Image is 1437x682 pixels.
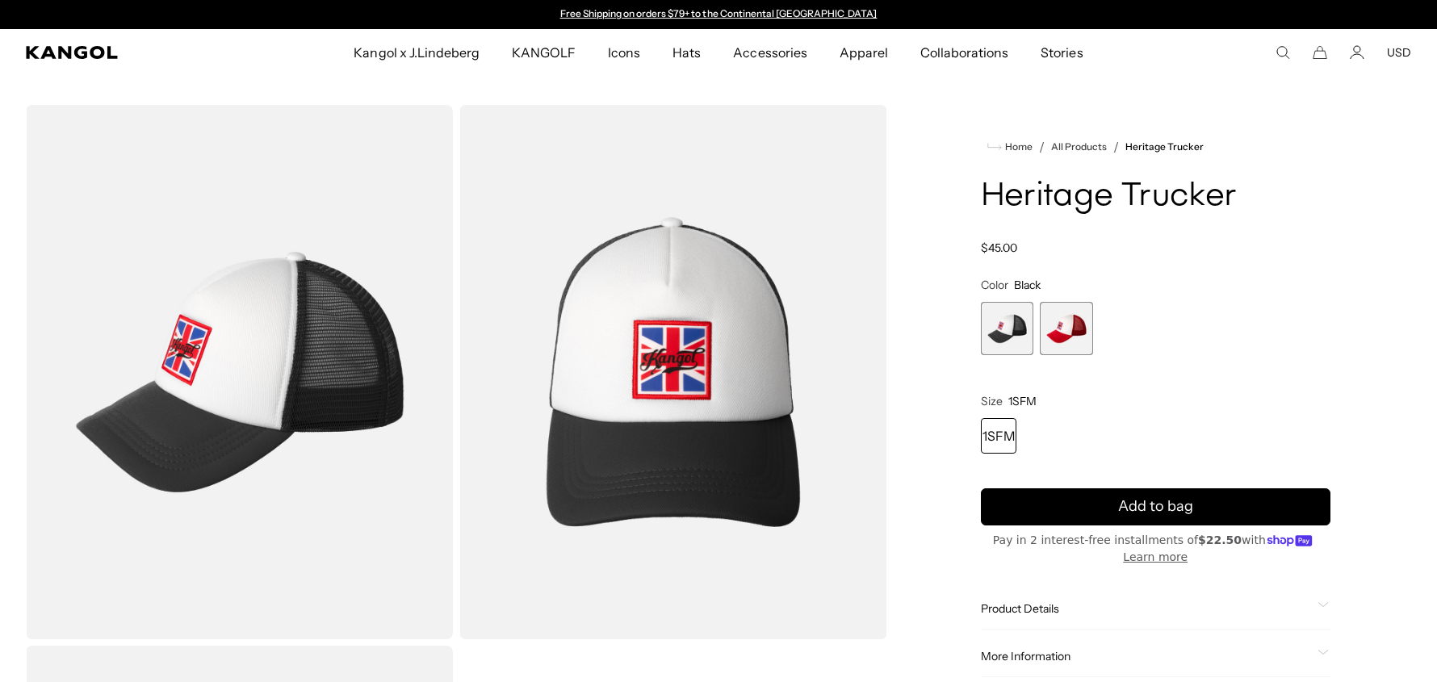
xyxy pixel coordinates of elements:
span: Accessories [733,29,806,76]
span: Hats [672,29,701,76]
span: Stories [1041,29,1083,76]
a: Apparel [823,29,904,76]
button: Add to bag [981,488,1331,525]
img: color-black [459,105,886,639]
span: KANGOLF [512,29,576,76]
span: Color [981,278,1008,292]
slideshow-component: Announcement bar [552,8,885,21]
span: Add to bag [1118,496,1193,517]
a: All Products [1051,141,1107,153]
button: USD [1387,45,1411,60]
a: Icons [592,29,656,76]
span: More Information [981,649,1312,663]
span: Apparel [840,29,888,76]
label: Black [981,302,1034,355]
a: Kangol [26,46,234,59]
a: Kangol x J.Lindeberg [337,29,496,76]
a: Home [987,140,1033,154]
span: Icons [608,29,640,76]
img: color-black [26,105,453,639]
a: Collaborations [904,29,1024,76]
a: Account [1350,45,1364,60]
summary: Search here [1276,45,1290,60]
div: 1 of 2 [552,8,885,21]
h1: Heritage Trucker [981,179,1331,215]
a: Accessories [717,29,823,76]
div: 2 of 2 [1040,302,1093,355]
span: 1SFM [1008,394,1037,408]
li: / [1033,137,1045,157]
a: Free Shipping on orders $79+ to the Continental [GEOGRAPHIC_DATA] [560,7,878,19]
a: Hats [656,29,717,76]
div: 1 of 2 [981,302,1034,355]
div: Announcement [552,8,885,21]
span: Home [1002,141,1033,153]
span: Product Details [981,601,1312,616]
label: Red [1040,302,1093,355]
span: Black [1014,278,1041,292]
span: Size [981,394,1003,408]
a: Heritage Trucker [1125,141,1204,153]
a: KANGOLF [496,29,592,76]
span: $45.00 [981,241,1017,255]
a: Stories [1024,29,1099,76]
li: / [1107,137,1119,157]
button: Cart [1313,45,1327,60]
span: Kangol x J.Lindeberg [354,29,480,76]
nav: breadcrumbs [981,137,1331,157]
div: 1SFM [981,418,1016,454]
span: Collaborations [920,29,1008,76]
